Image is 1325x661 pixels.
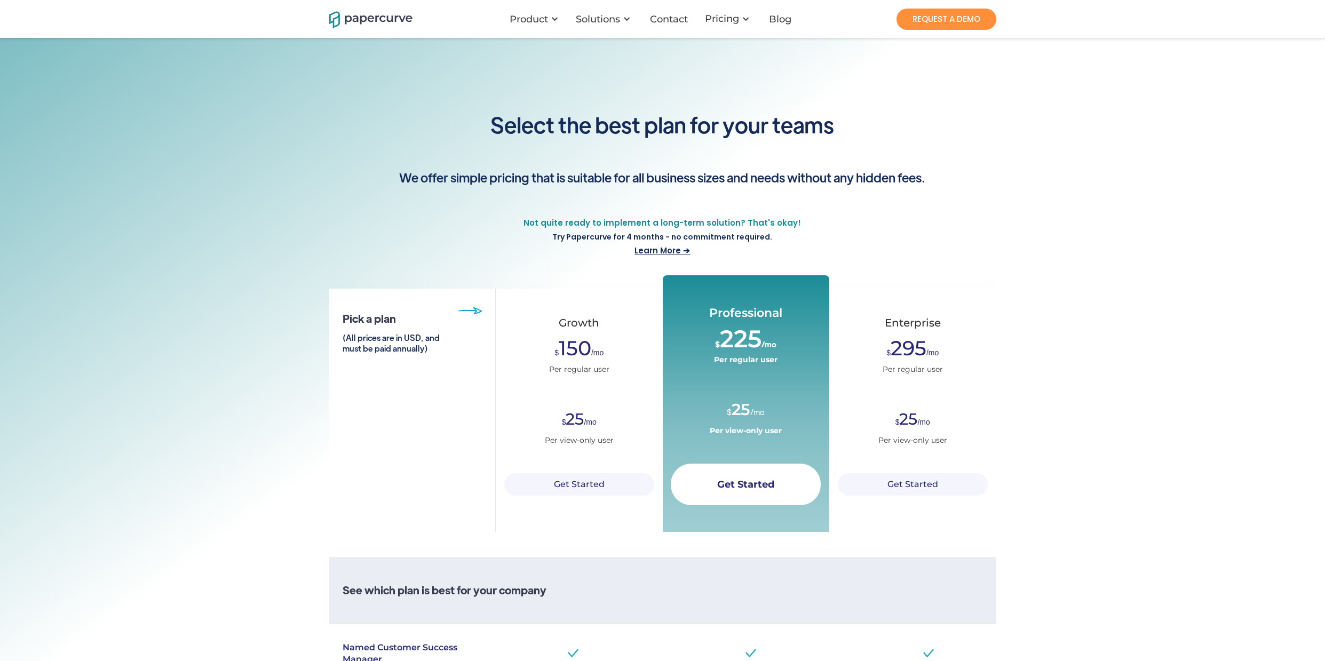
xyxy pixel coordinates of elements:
span: 25 [566,409,584,429]
div: Product [510,14,548,25]
div: Pricing [699,3,760,35]
h6: (All prices are in USD, and must be paid annually) [343,332,458,354]
span: We offer simple pricing that is suitable for all business sizes and needs without any hidden fees. [399,168,925,187]
div: Per view-only user [878,434,947,447]
a: Blog [760,14,802,25]
a: Learn More ➔ [634,240,690,259]
h6: See which plan is best for your company [343,580,546,600]
span: Not quite ready to implement a long-term solution? That's okay! [523,215,801,231]
div: Contact [650,14,688,25]
span: Learn More ➔ [634,244,690,257]
span: 295 [891,336,926,361]
div: Solutions [576,14,620,25]
div: Enterprise [885,314,941,331]
div: Professional [709,305,782,322]
div: Per view-only user [710,424,782,437]
a: home [329,10,399,28]
div: Per regular user [714,353,777,366]
a: Get Started [504,473,654,496]
div: $ /mo [554,334,604,363]
span: 225 [720,324,761,353]
span: 150 [559,336,591,361]
div: Blog [769,14,791,25]
a: Pricing [705,13,739,24]
div: $ /mo [895,405,930,434]
span: 25 [899,409,917,429]
span: 25 [732,400,750,419]
div: $ /mo [727,395,765,424]
a: Contact [641,14,699,25]
a: REQUEST A DEMO [896,9,996,30]
div: $ /mo [715,324,776,353]
a: Get Started [671,464,821,505]
div: Per view-only user [545,434,614,447]
a: Get Started [838,473,988,496]
div: Growth [559,314,599,331]
div: Solutions [569,3,641,35]
span: Select the best plan for your teams [490,115,834,134]
div: Per regular user [549,363,609,376]
div: $ /mo [562,405,597,434]
div: $ /mo [886,334,939,363]
h6: Pick a plan [343,310,458,327]
span: Try Papercurve for 4 months - no commitment required. [552,230,772,244]
div: Product [503,3,569,35]
div: Per regular user [883,363,943,376]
